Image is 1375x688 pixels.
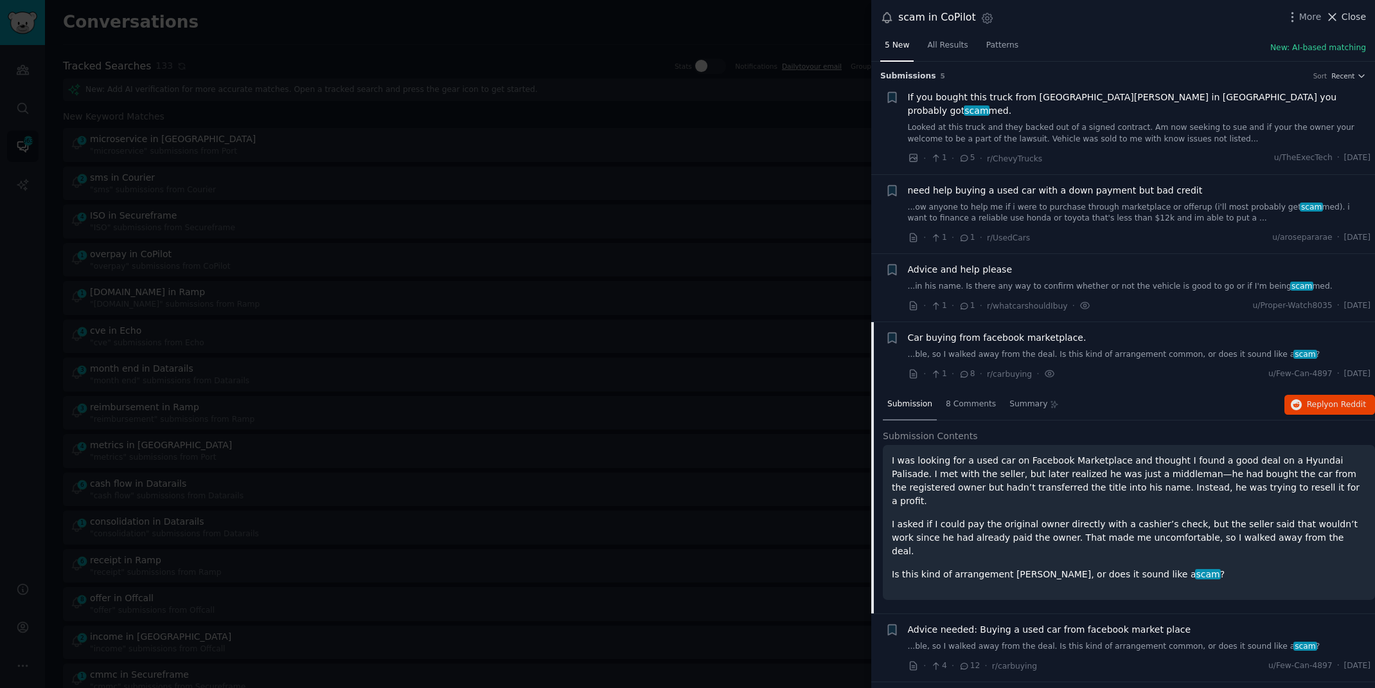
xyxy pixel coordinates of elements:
[986,40,1018,51] span: Patterns
[1293,350,1317,359] span: scam
[980,367,982,381] span: ·
[892,454,1366,508] p: I was looking for a used car on Facebook Marketplace and thought I found a good deal on a Hyundai...
[883,430,978,443] span: Submission Contents
[1337,232,1340,244] span: ·
[1293,642,1317,651] span: scam
[952,299,954,312] span: ·
[885,40,909,51] span: 5 New
[908,202,1371,224] a: ...ow anyone to help me if i were to purchase through marketplace or offerup (i'll most probably ...
[1331,71,1354,80] span: Recent
[930,368,946,380] span: 1
[980,152,982,165] span: ·
[959,660,980,672] span: 12
[1331,71,1366,80] button: Recent
[923,367,926,381] span: ·
[987,233,1030,242] span: r/UsedCars
[1300,203,1323,212] span: scam
[1253,300,1333,312] span: u/Proper-Watch8035
[1072,299,1074,312] span: ·
[1195,569,1221,579] span: scam
[892,518,1366,558] p: I asked if I could pay the original owner directly with a cashier’s check, but the seller said th...
[908,349,1371,361] a: ...ble, so I walked away from the deal. Is this kind of arrangement common, or does it sound like...
[987,154,1042,163] span: r/ChevyTrucks
[923,659,926,673] span: ·
[992,662,1037,671] span: r/carbuying
[1344,368,1371,380] span: [DATE]
[941,72,945,80] span: 5
[892,568,1366,581] p: Is this kind of arrangement [PERSON_NAME], or does it sound like a ?
[1337,660,1340,672] span: ·
[908,263,1013,276] a: Advice and help please
[1342,10,1366,24] span: Close
[1313,71,1327,80] div: Sort
[1337,300,1340,312] span: ·
[930,300,946,312] span: 1
[952,152,954,165] span: ·
[1286,10,1322,24] button: More
[987,302,1068,311] span: r/whatcarshouldIbuy
[1274,152,1333,164] span: u/TheExecTech
[952,367,954,381] span: ·
[1268,368,1333,380] span: u/Few-Can-4897
[1344,152,1371,164] span: [DATE]
[1284,395,1375,415] button: Replyon Reddit
[959,152,975,164] span: 5
[923,231,926,244] span: ·
[982,35,1023,62] a: Patterns
[984,659,987,673] span: ·
[959,300,975,312] span: 1
[1290,282,1313,291] span: scam
[1299,10,1322,24] span: More
[1329,400,1366,409] span: on Reddit
[1337,152,1340,164] span: ·
[880,71,936,82] span: Submission s
[952,231,954,244] span: ·
[1344,660,1371,672] span: [DATE]
[923,152,926,165] span: ·
[880,35,914,62] a: 5 New
[952,659,954,673] span: ·
[908,91,1371,118] a: If you bought this truck from [GEOGRAPHIC_DATA][PERSON_NAME] in [GEOGRAPHIC_DATA] you probably go...
[959,232,975,244] span: 1
[1326,10,1366,24] button: Close
[959,368,975,380] span: 8
[987,370,1032,379] span: r/carbuying
[980,299,982,312] span: ·
[1009,399,1047,410] span: Summary
[908,623,1191,637] a: Advice needed: Buying a used car from facebook market place
[930,152,946,164] span: 1
[1307,399,1366,411] span: Reply
[923,299,926,312] span: ·
[1337,368,1340,380] span: ·
[908,281,1371,293] a: ...in his name. Is there any way to confirm whether or not the vehicle is good to go or if I'm be...
[1344,232,1371,244] span: [DATE]
[964,105,990,116] span: scam
[923,35,972,62] a: All Results
[1268,660,1333,672] span: u/Few-Can-4897
[930,232,946,244] span: 1
[1036,367,1039,381] span: ·
[898,10,976,26] div: scam in CoPilot
[927,40,968,51] span: All Results
[887,399,932,410] span: Submission
[1344,300,1371,312] span: [DATE]
[908,331,1087,345] a: Car buying from facebook marketplace.
[1272,232,1332,244] span: u/arosepararae
[930,660,946,672] span: 4
[908,122,1371,145] a: Looked at this truck and they backed out of a signed contract. Am now seeking to sue and if your ...
[980,231,982,244] span: ·
[1270,42,1366,54] button: New: AI-based matching
[908,641,1371,653] a: ...ble, so I walked away from the deal. Is this kind of arrangement common, or does it sound like...
[908,184,1203,197] a: need help buying a used car with a down payment but bad credit
[946,399,996,410] span: 8 Comments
